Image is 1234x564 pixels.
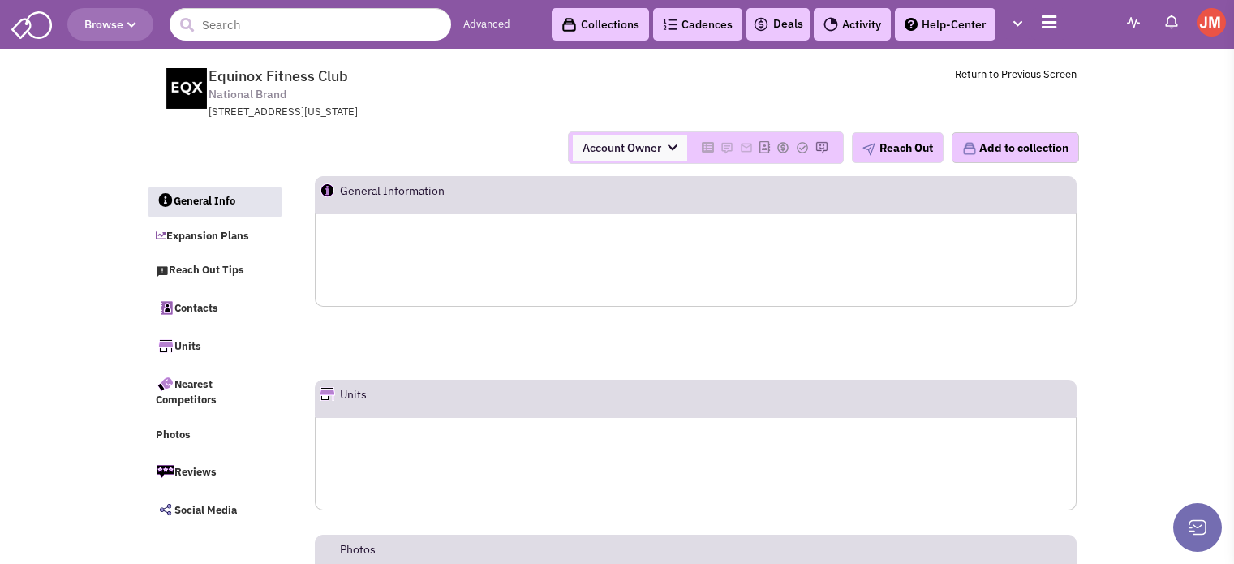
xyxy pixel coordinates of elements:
img: icon-collection-lavender-black.svg [561,17,577,32]
a: Reach Out Tips [148,256,281,286]
a: Social Media [148,493,281,527]
a: Cadences [653,8,742,41]
img: icon-collection-lavender.png [962,141,977,156]
a: Units [148,329,281,363]
a: Return to Previous Screen [955,67,1077,81]
a: Reviews [148,454,281,489]
img: Please add to your accounts [720,141,733,154]
a: Contacts [148,291,281,325]
a: Nearest Competitors [148,367,281,416]
input: Search [170,8,451,41]
img: Please add to your accounts [776,141,789,154]
span: National Brand [209,86,286,103]
img: Please add to your accounts [796,141,809,154]
img: SmartAdmin [11,8,52,39]
button: Browse [67,8,153,41]
a: Collections [552,8,649,41]
a: General Info [148,187,282,217]
button: Add to collection [952,132,1079,163]
img: Activity.png [823,17,838,32]
a: Help-Center [895,8,995,41]
div: [STREET_ADDRESS][US_STATE] [209,105,632,120]
a: Photos [148,420,281,451]
img: plane.png [862,143,875,156]
a: Advanced [463,17,510,32]
img: icon-deals.svg [753,15,769,34]
img: Cadences_logo.png [663,19,677,30]
img: James McKay [1197,8,1226,37]
a: Expansion Plans [148,222,281,252]
span: Browse [84,17,136,32]
img: Please add to your accounts [740,141,753,154]
button: Reach Out [852,132,944,163]
span: Equinox Fitness Club [209,67,348,85]
h2: General Information [340,177,445,213]
span: Account Owner [573,135,687,161]
h2: Units [340,381,367,416]
a: Activity [814,8,891,41]
img: help.png [905,18,918,31]
a: Deals [753,15,803,34]
img: Please add to your accounts [815,141,828,154]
